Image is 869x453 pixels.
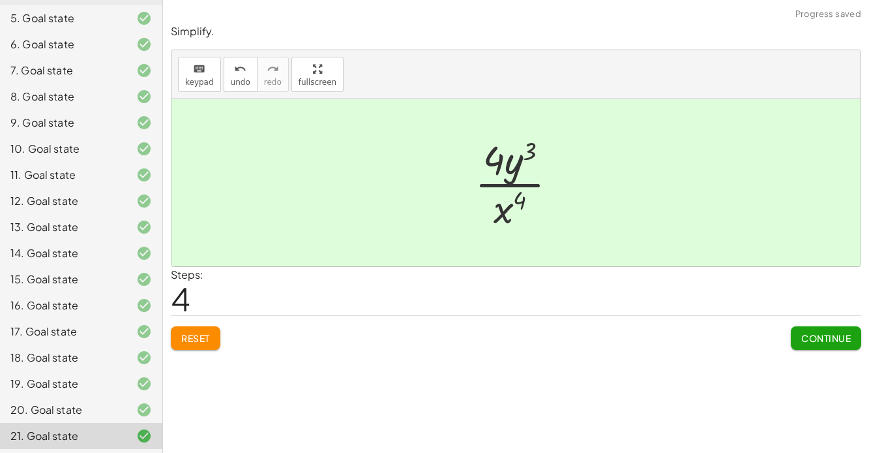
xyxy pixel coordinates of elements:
i: Task finished and correct. [136,402,152,418]
i: Task finished and correct. [136,63,152,78]
div: 18. Goal state [10,350,115,366]
div: 21. Goal state [10,428,115,444]
button: Reset [171,326,220,350]
i: undo [234,61,246,77]
div: 11. Goal state [10,167,115,183]
div: 12. Goal state [10,193,115,209]
i: Task finished and correct. [136,219,152,235]
div: 16. Goal state [10,298,115,313]
i: Task finished and correct. [136,167,152,183]
button: fullscreen [291,57,344,92]
div: 8. Goal state [10,89,115,104]
span: Progress saved [795,8,861,21]
i: redo [267,61,279,77]
div: 20. Goal state [10,402,115,418]
i: Task finished and correct. [136,10,152,26]
i: Task finished and correct. [136,298,152,313]
div: 7. Goal state [10,63,115,78]
span: Continue [801,332,851,344]
i: Task finished and correct. [136,428,152,444]
div: 17. Goal state [10,324,115,339]
span: redo [264,78,282,87]
div: 9. Goal state [10,115,115,131]
label: Steps: [171,268,203,281]
i: Task finished and correct. [136,89,152,104]
div: 13. Goal state [10,219,115,235]
i: Task finished and correct. [136,37,152,52]
i: Task finished and correct. [136,245,152,261]
button: undoundo [224,57,258,92]
i: Task finished and correct. [136,324,152,339]
i: keyboard [193,61,205,77]
span: keypad [185,78,214,87]
div: 19. Goal state [10,376,115,392]
button: keyboardkeypad [178,57,221,92]
i: Task finished and correct. [136,376,152,392]
div: 6. Goal state [10,37,115,52]
span: fullscreen [299,78,336,87]
span: Reset [181,332,210,344]
span: 4 [171,279,190,319]
button: Continue [791,326,861,350]
i: Task finished and correct. [136,272,152,287]
i: Task finished and correct. [136,193,152,209]
div: 5. Goal state [10,10,115,26]
span: undo [231,78,250,87]
button: redoredo [257,57,289,92]
div: 15. Goal state [10,272,115,287]
i: Task finished and correct. [136,350,152,366]
div: 14. Goal state [10,245,115,261]
i: Task finished and correct. [136,115,152,131]
p: Simplify. [171,24,861,39]
i: Task finished and correct. [136,141,152,157]
div: 10. Goal state [10,141,115,157]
